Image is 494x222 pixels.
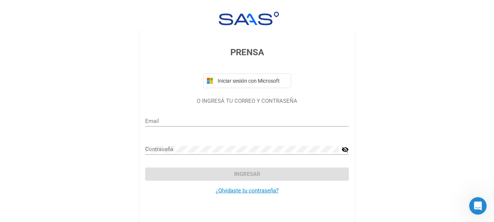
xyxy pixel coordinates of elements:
[216,187,279,194] a: ¿Olvidaste tu contraseña?
[342,145,349,154] mat-icon: visibility_off
[203,74,291,88] button: Iniciar sesión con Microsoft
[145,168,349,181] button: Ingresar
[469,197,487,215] iframe: Intercom live chat
[145,46,349,59] h3: PRENSA
[234,171,260,177] span: Ingresar
[216,78,288,84] span: Iniciar sesión con Microsoft
[145,97,349,105] p: O INGRESÁ TU CORREO Y CONTRASEÑA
